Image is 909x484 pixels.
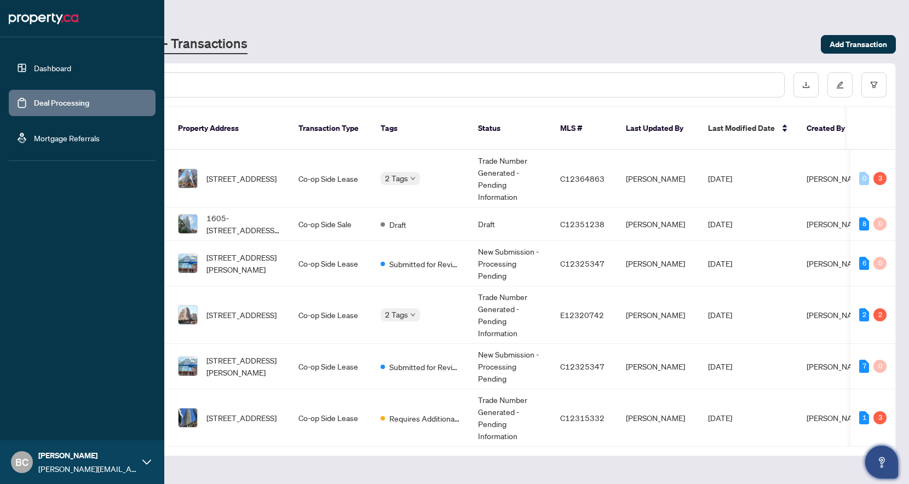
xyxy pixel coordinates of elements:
[469,286,551,344] td: Trade Number Generated - Pending Information
[807,361,866,371] span: [PERSON_NAME]
[617,286,699,344] td: [PERSON_NAME]
[821,35,896,54] button: Add Transaction
[802,81,810,89] span: download
[708,413,732,423] span: [DATE]
[179,215,197,233] img: thumbnail-img
[372,107,469,150] th: Tags
[861,72,887,97] button: filter
[560,413,605,423] span: C12315332
[560,174,605,183] span: C12364863
[290,344,372,389] td: Co-op Side Lease
[15,454,28,470] span: BC
[206,354,281,378] span: [STREET_ADDRESS][PERSON_NAME]
[290,150,372,208] td: Co-op Side Lease
[859,172,869,185] div: 0
[34,133,100,143] a: Mortgage Referrals
[873,257,887,270] div: 0
[179,408,197,427] img: thumbnail-img
[617,150,699,208] td: [PERSON_NAME]
[469,208,551,241] td: Draft
[560,219,605,229] span: C12351238
[560,310,604,320] span: E12320742
[38,463,137,475] span: [PERSON_NAME][EMAIL_ADDRESS][DOMAIN_NAME]
[865,446,898,479] button: Open asap
[859,308,869,321] div: 2
[708,122,775,134] span: Last Modified Date
[469,389,551,447] td: Trade Number Generated - Pending Information
[807,219,866,229] span: [PERSON_NAME]
[560,361,605,371] span: C12325347
[873,172,887,185] div: 3
[793,72,819,97] button: download
[34,63,71,73] a: Dashboard
[410,176,416,181] span: down
[560,258,605,268] span: C12325347
[469,344,551,389] td: New Submission - Processing Pending
[9,10,78,27] img: logo
[827,72,853,97] button: edit
[385,172,408,185] span: 2 Tags
[290,286,372,344] td: Co-op Side Lease
[179,306,197,324] img: thumbnail-img
[389,361,461,373] span: Submitted for Review
[290,208,372,241] td: Co-op Side Sale
[830,36,887,53] span: Add Transaction
[469,150,551,208] td: Trade Number Generated - Pending Information
[699,107,798,150] th: Last Modified Date
[179,254,197,273] img: thumbnail-img
[469,241,551,286] td: New Submission - Processing Pending
[617,241,699,286] td: [PERSON_NAME]
[859,257,869,270] div: 6
[873,411,887,424] div: 3
[708,219,732,229] span: [DATE]
[206,412,277,424] span: [STREET_ADDRESS]
[708,361,732,371] span: [DATE]
[873,217,887,231] div: 0
[798,107,864,150] th: Created By
[873,360,887,373] div: 0
[469,107,551,150] th: Status
[34,98,89,108] a: Deal Processing
[169,107,290,150] th: Property Address
[290,241,372,286] td: Co-op Side Lease
[859,217,869,231] div: 8
[206,309,277,321] span: [STREET_ADDRESS]
[708,310,732,320] span: [DATE]
[807,310,866,320] span: [PERSON_NAME]
[389,412,461,424] span: Requires Additional Docs
[385,308,408,321] span: 2 Tags
[206,212,281,236] span: 1605-[STREET_ADDRESS][PERSON_NAME]
[179,169,197,188] img: thumbnail-img
[206,251,281,275] span: [STREET_ADDRESS][PERSON_NAME]
[807,174,866,183] span: [PERSON_NAME]
[807,258,866,268] span: [PERSON_NAME]
[617,208,699,241] td: [PERSON_NAME]
[836,81,844,89] span: edit
[617,344,699,389] td: [PERSON_NAME]
[389,258,461,270] span: Submitted for Review
[290,107,372,150] th: Transaction Type
[708,174,732,183] span: [DATE]
[870,81,878,89] span: filter
[389,218,406,231] span: Draft
[551,107,617,150] th: MLS #
[859,360,869,373] div: 7
[410,312,416,318] span: down
[179,357,197,376] img: thumbnail-img
[290,389,372,447] td: Co-op Side Lease
[206,172,277,185] span: [STREET_ADDRESS]
[708,258,732,268] span: [DATE]
[617,107,699,150] th: Last Updated By
[38,450,137,462] span: [PERSON_NAME]
[617,389,699,447] td: [PERSON_NAME]
[873,308,887,321] div: 2
[859,411,869,424] div: 1
[807,413,866,423] span: [PERSON_NAME]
